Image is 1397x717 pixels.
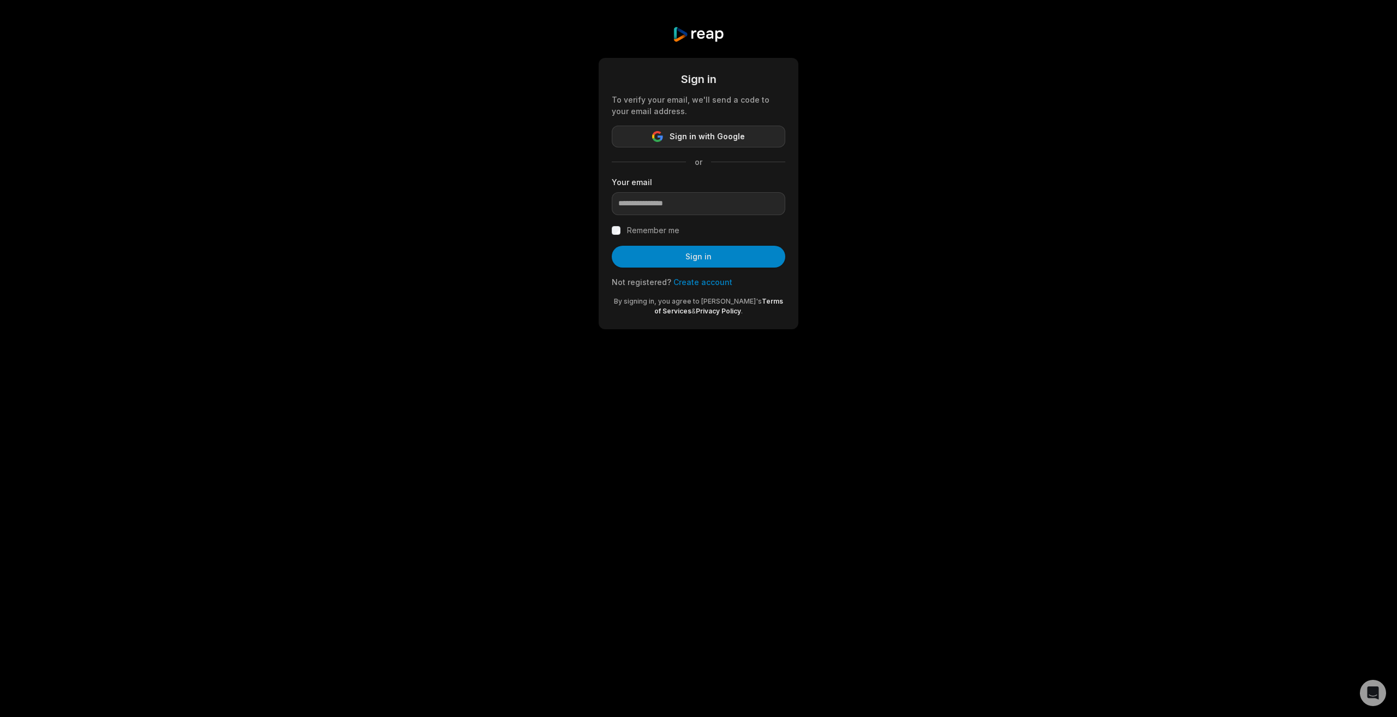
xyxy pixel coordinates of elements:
span: Not registered? [612,277,671,287]
button: Sign in with Google [612,126,785,147]
a: Privacy Policy [696,307,741,315]
button: Sign in [612,246,785,268]
a: Create account [673,277,732,287]
div: To verify your email, we'll send a code to your email address. [612,94,785,117]
a: Terms of Services [654,297,783,315]
div: Sign in [612,71,785,87]
span: & [691,307,696,315]
span: Sign in with Google [670,130,745,143]
label: Your email [612,176,785,188]
span: By signing in, you agree to [PERSON_NAME]'s [614,297,762,305]
div: Open Intercom Messenger [1360,680,1386,706]
label: Remember me [627,224,679,237]
span: or [686,156,711,168]
img: reap [672,26,724,43]
span: . [741,307,743,315]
